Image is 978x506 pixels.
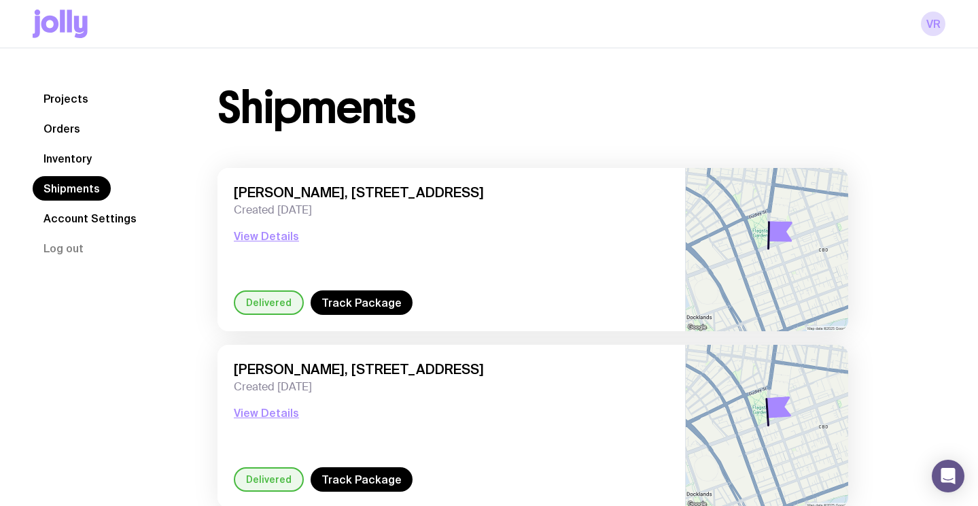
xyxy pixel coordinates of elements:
[33,116,91,141] a: Orders
[234,290,304,315] div: Delivered
[234,380,669,394] span: Created [DATE]
[921,12,945,36] a: VR
[33,206,147,231] a: Account Settings
[234,228,299,244] button: View Details
[311,467,413,492] a: Track Package
[686,168,848,331] img: staticmap
[234,467,304,492] div: Delivered
[234,184,669,201] span: [PERSON_NAME], [STREET_ADDRESS]
[234,203,669,217] span: Created [DATE]
[217,86,415,130] h1: Shipments
[33,86,99,111] a: Projects
[33,176,111,201] a: Shipments
[33,236,94,260] button: Log out
[234,361,669,377] span: [PERSON_NAME], [STREET_ADDRESS]
[33,146,103,171] a: Inventory
[234,405,299,421] button: View Details
[311,290,413,315] a: Track Package
[932,460,964,492] div: Open Intercom Messenger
